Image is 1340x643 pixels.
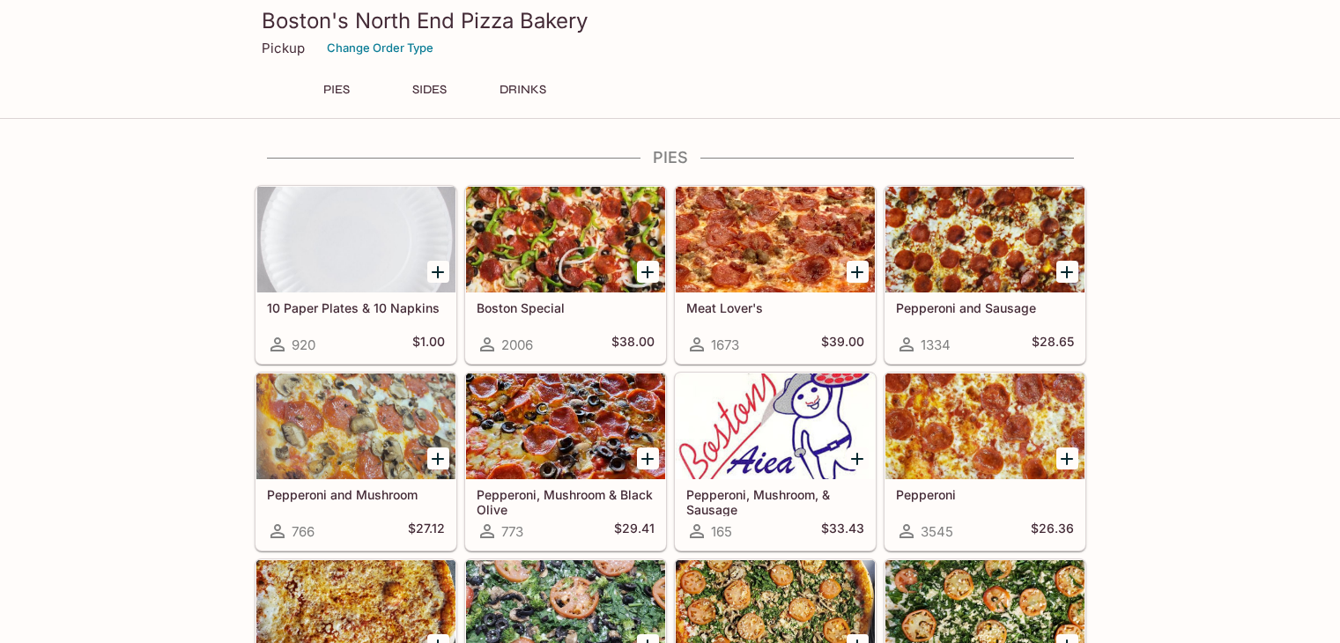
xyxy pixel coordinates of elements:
[614,521,655,542] h5: $29.41
[896,300,1074,315] h5: Pepperoni and Sausage
[921,523,953,540] span: 3545
[675,373,876,551] a: Pepperoni, Mushroom, & Sausage165$33.43
[686,300,864,315] h5: Meat Lover's
[427,261,449,283] button: Add 10 Paper Plates & 10 Napkins
[466,187,665,292] div: Boston Special
[711,336,739,353] span: 1673
[255,373,456,551] a: Pepperoni and Mushroom766$27.12
[637,261,659,283] button: Add Boston Special
[501,336,533,353] span: 2006
[427,447,449,469] button: Add Pepperoni and Mushroom
[256,373,455,479] div: Pepperoni and Mushroom
[847,261,869,283] button: Add Meat Lover's
[711,523,732,540] span: 165
[262,40,305,56] p: Pickup
[686,487,864,516] h5: Pepperoni, Mushroom, & Sausage
[675,186,876,364] a: Meat Lover's1673$39.00
[466,373,665,479] div: Pepperoni, Mushroom & Black Olive
[921,336,951,353] span: 1334
[484,78,563,102] button: DRINKS
[256,187,455,292] div: 10 Paper Plates & 10 Napkins
[821,334,864,355] h5: $39.00
[821,521,864,542] h5: $33.43
[267,487,445,502] h5: Pepperoni and Mushroom
[477,300,655,315] h5: Boston Special
[847,447,869,469] button: Add Pepperoni, Mushroom, & Sausage
[477,487,655,516] h5: Pepperoni, Mushroom & Black Olive
[319,34,441,62] button: Change Order Type
[412,334,445,355] h5: $1.00
[390,78,470,102] button: SIDES
[1056,447,1078,469] button: Add Pepperoni
[297,78,376,102] button: PIES
[676,373,875,479] div: Pepperoni, Mushroom, & Sausage
[676,187,875,292] div: Meat Lover's
[885,187,1085,292] div: Pepperoni and Sausage
[465,186,666,364] a: Boston Special2006$38.00
[896,487,1074,502] h5: Pepperoni
[292,336,315,353] span: 920
[262,7,1079,34] h3: Boston's North End Pizza Bakery
[408,521,445,542] h5: $27.12
[637,447,659,469] button: Add Pepperoni, Mushroom & Black Olive
[611,334,655,355] h5: $38.00
[885,186,1085,364] a: Pepperoni and Sausage1334$28.65
[267,300,445,315] h5: 10 Paper Plates & 10 Napkins
[885,373,1085,551] a: Pepperoni3545$26.36
[885,373,1085,479] div: Pepperoni
[292,523,315,540] span: 766
[1031,521,1074,542] h5: $26.36
[501,523,523,540] span: 773
[255,186,456,364] a: 10 Paper Plates & 10 Napkins920$1.00
[465,373,666,551] a: Pepperoni, Mushroom & Black Olive773$29.41
[1056,261,1078,283] button: Add Pepperoni and Sausage
[255,148,1086,167] h4: PIES
[1032,334,1074,355] h5: $28.65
